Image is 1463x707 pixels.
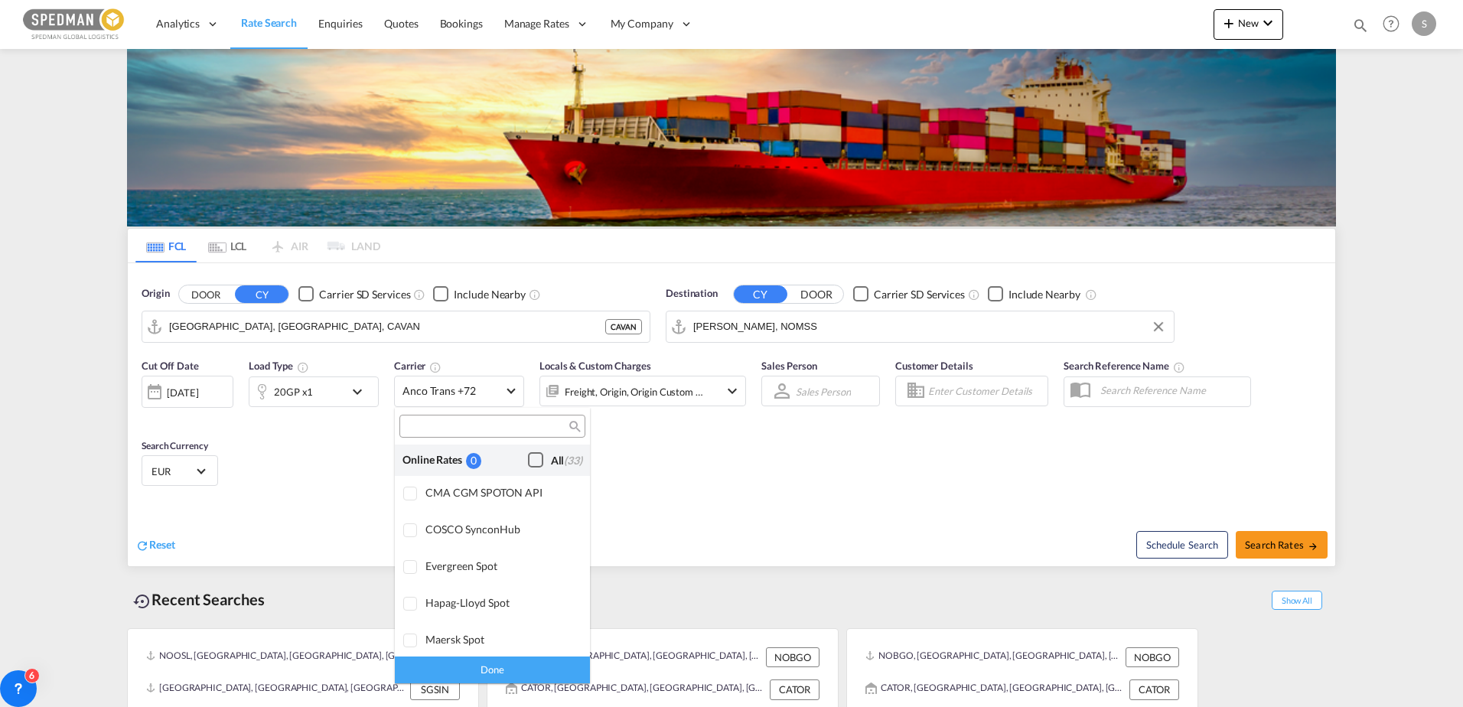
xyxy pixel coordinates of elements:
div: COSCO SynconHub [425,523,578,536]
div: Maersk Spot [425,633,578,646]
span: (33) [564,454,582,467]
div: CMA CGM SPOTON API [425,486,578,499]
md-checkbox: Checkbox No Ink [528,452,582,468]
div: 0 [466,453,481,469]
div: Hapag-Lloyd Spot [425,596,578,609]
div: Evergreen Spot [425,559,578,572]
div: Done [395,656,590,683]
div: All [551,453,582,468]
div: Online Rates [402,452,466,468]
md-icon: icon-magnify [568,421,579,432]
